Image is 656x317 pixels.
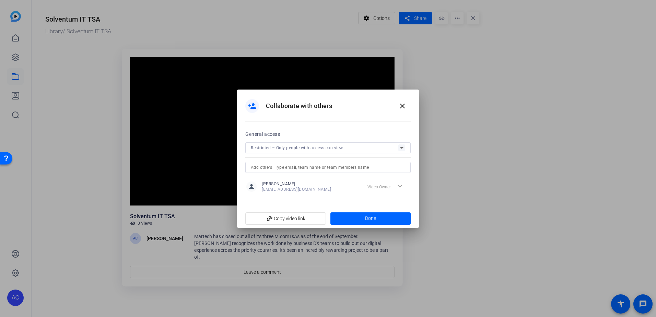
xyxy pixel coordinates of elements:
[251,163,405,172] input: Add others: Type email, team name or team members name
[251,145,343,150] span: Restricted – Only people with access can view
[262,187,331,192] span: [EMAIL_ADDRESS][DOMAIN_NAME]
[245,130,280,138] h2: General access
[330,212,411,225] button: Done
[365,215,376,222] span: Done
[262,181,331,187] span: [PERSON_NAME]
[251,212,320,225] span: Copy video link
[246,181,257,192] mat-icon: person
[398,102,407,110] mat-icon: close
[264,213,276,225] mat-icon: add_link
[266,102,332,110] h1: Collaborate with others
[248,102,256,110] mat-icon: person_add
[245,212,326,225] button: Copy video link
